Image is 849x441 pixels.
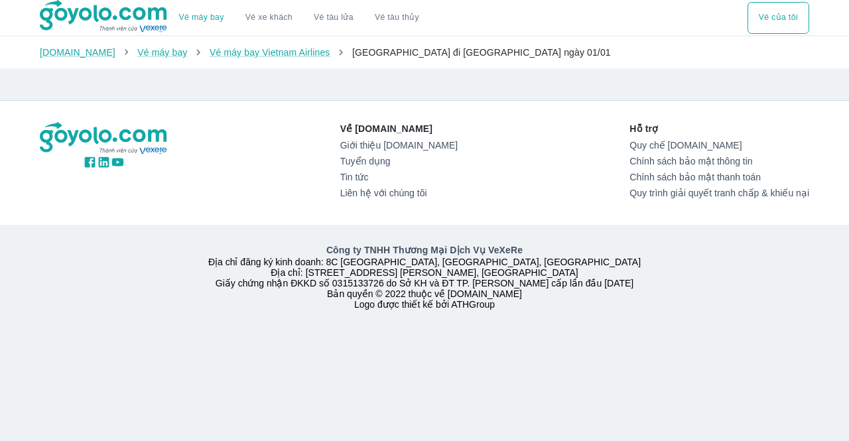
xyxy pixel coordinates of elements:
[340,188,458,198] a: Liên hệ với chúng tôi
[210,47,330,58] a: Vé máy bay Vietnam Airlines
[340,140,458,151] a: Giới thiệu [DOMAIN_NAME]
[340,122,458,135] p: Về [DOMAIN_NAME]
[352,47,611,58] span: [GEOGRAPHIC_DATA] đi [GEOGRAPHIC_DATA] ngày 01/01
[340,172,458,182] a: Tin tức
[629,140,809,151] a: Quy chế [DOMAIN_NAME]
[748,2,809,34] button: Vé của tôi
[137,47,187,58] a: Vé máy bay
[629,172,809,182] a: Chính sách bảo mật thanh toán
[748,2,809,34] div: choose transportation mode
[629,122,809,135] p: Hỗ trợ
[168,2,430,34] div: choose transportation mode
[340,156,458,166] a: Tuyển dụng
[629,156,809,166] a: Chính sách bảo mật thông tin
[32,243,817,310] div: Địa chỉ đăng ký kinh doanh: 8C [GEOGRAPHIC_DATA], [GEOGRAPHIC_DATA], [GEOGRAPHIC_DATA] Địa chỉ: [...
[303,2,364,34] a: Vé tàu lửa
[364,2,430,34] button: Vé tàu thủy
[40,46,809,59] nav: breadcrumb
[40,122,168,155] img: logo
[40,47,115,58] a: [DOMAIN_NAME]
[629,188,809,198] a: Quy trình giải quyết tranh chấp & khiếu nại
[245,13,293,23] a: Vé xe khách
[42,243,807,257] p: Công ty TNHH Thương Mại Dịch Vụ VeXeRe
[179,13,224,23] a: Vé máy bay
